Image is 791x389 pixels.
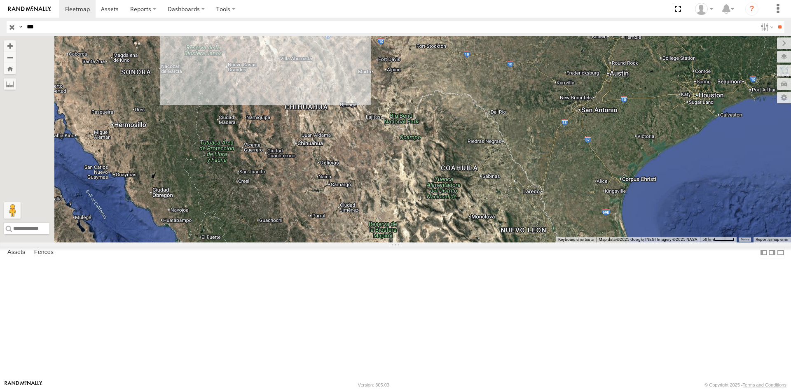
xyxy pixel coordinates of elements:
[4,202,21,219] button: Drag Pegman onto the map to open Street View
[8,6,51,12] img: rand-logo.svg
[757,21,775,33] label: Search Filter Options
[692,3,716,15] div: Roberto Garcia
[599,237,697,242] span: Map data ©2025 Google, INEGI Imagery ©2025 NASA
[4,63,16,74] button: Zoom Home
[4,51,16,63] button: Zoom out
[702,237,714,242] span: 50 km
[4,40,16,51] button: Zoom in
[777,92,791,103] label: Map Settings
[358,382,389,387] div: Version: 305.03
[30,247,58,259] label: Fences
[700,237,737,242] button: Map Scale: 50 km per 45 pixels
[17,21,24,33] label: Search Query
[777,247,785,259] label: Hide Summary Table
[743,382,786,387] a: Terms and Conditions
[5,381,42,389] a: Visit our Website
[4,78,16,90] label: Measure
[745,2,758,16] i: ?
[558,237,594,242] button: Keyboard shortcuts
[760,247,768,259] label: Dock Summary Table to the Left
[756,237,789,242] a: Report a map error
[3,247,29,259] label: Assets
[704,382,786,387] div: © Copyright 2025 -
[741,238,749,241] a: Terms
[768,247,776,259] label: Dock Summary Table to the Right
